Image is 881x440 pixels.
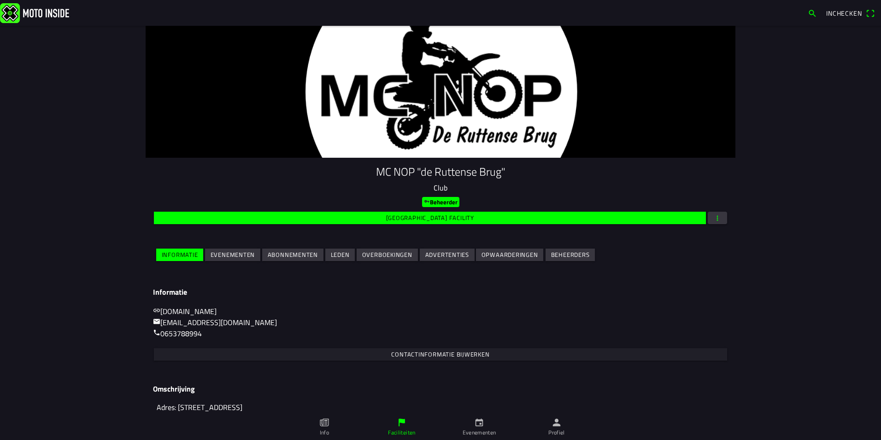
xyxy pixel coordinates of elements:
[153,307,160,314] ion-icon: link
[325,249,355,261] ion-button: Leden
[552,417,562,428] ion-icon: person
[205,249,260,261] ion-button: Evenementen
[803,5,822,21] a: search
[420,249,475,261] ion-button: Advertenties
[397,417,407,428] ion-icon: flag
[153,306,217,317] a: link[DOMAIN_NAME]
[463,428,496,437] ion-label: Evenementen
[153,317,277,328] a: mail[EMAIL_ADDRESS][DOMAIN_NAME]
[262,249,323,261] ion-button: Abonnementen
[156,249,203,261] ion-button: Informatie
[153,328,202,339] a: call0653788994
[422,197,459,207] ion-badge: Beheerder
[546,249,595,261] ion-button: Beheerders
[153,165,728,178] h1: MC NOP "de Ruttense Brug"
[153,385,728,393] h3: Omschrijving
[153,397,728,429] textarea: Adres: [STREET_ADDRESS] Openingstijden baan: Woensdag: 17:00 - 21.00 uur Zaterdag: 13:00 - 17:00 ...
[153,329,160,336] ion-icon: call
[822,5,879,21] a: Incheckenqr scanner
[424,198,430,204] ion-icon: key
[474,417,484,428] ion-icon: calendar
[153,288,728,297] h3: Informatie
[153,182,728,193] p: Club
[826,8,862,18] span: Inchecken
[154,348,727,361] ion-button: Contactinformatie bijwerken
[319,417,329,428] ion-icon: paper
[476,249,543,261] ion-button: Opwaarderingen
[153,318,160,325] ion-icon: mail
[548,428,565,437] ion-label: Profiel
[154,212,706,224] ion-button: [GEOGRAPHIC_DATA] facility
[357,249,418,261] ion-button: Overboekingen
[388,428,415,437] ion-label: Faciliteiten
[320,428,329,437] ion-label: Info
